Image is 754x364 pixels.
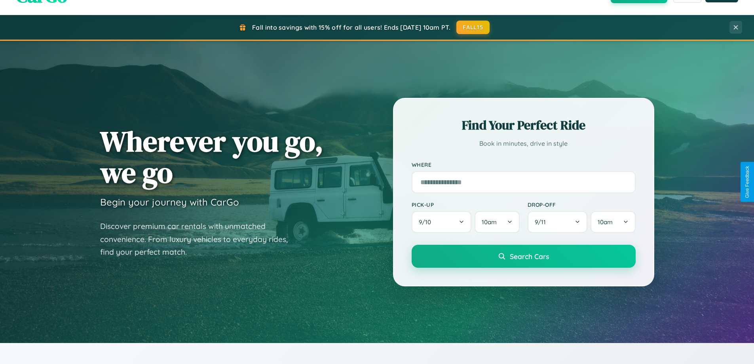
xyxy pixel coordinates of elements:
span: Fall into savings with 15% off for all users! Ends [DATE] 10am PT. [252,23,450,31]
div: Give Feedback [745,166,750,198]
button: 9/11 [528,211,588,233]
label: Drop-off [528,201,636,208]
label: Pick-up [412,201,520,208]
label: Where [412,161,636,168]
button: 10am [591,211,635,233]
button: 9/10 [412,211,472,233]
span: 10am [598,218,613,226]
button: 10am [475,211,519,233]
span: 10am [482,218,497,226]
h3: Begin your journey with CarGo [100,196,239,208]
span: 9 / 10 [419,218,435,226]
button: FALL15 [456,21,490,34]
span: 9 / 11 [535,218,550,226]
p: Discover premium car rentals with unmatched convenience. From luxury vehicles to everyday rides, ... [100,220,298,259]
h1: Wherever you go, we go [100,126,323,188]
p: Book in minutes, drive in style [412,138,636,149]
h2: Find Your Perfect Ride [412,116,636,134]
span: Search Cars [510,252,549,261]
button: Search Cars [412,245,636,268]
